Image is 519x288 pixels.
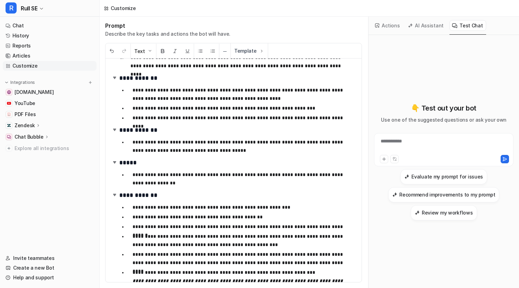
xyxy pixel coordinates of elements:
img: PDF Files [7,112,11,116]
a: Reports [3,41,97,51]
a: History [3,31,97,41]
img: Bold [160,48,165,54]
p: Active [34,9,47,16]
img: expand-arrow.svg [111,126,118,133]
button: Template [231,43,268,58]
div: [DATE] [6,130,133,139]
button: Review my workflowsReview my workflows [411,205,477,220]
div: Also, the scrolling of the chat could use a bit of improvement. At the moment, especially on mobi... [30,211,127,272]
img: Chat Bubble [7,135,11,139]
a: YouTubeYouTube [3,98,97,108]
a: Chat [3,21,97,30]
img: expand-arrow.svg [111,159,118,166]
button: Ordered List [207,44,219,59]
div: A third question and feedback on the chatbot. We've just gone live now for the Rull SE bot. Is th... [30,174,127,208]
a: Explore all integrations [3,143,97,153]
span: R [6,2,17,14]
img: Ordered List [210,48,216,54]
a: Invite teammates [3,253,97,263]
h1: Prompt [105,22,230,29]
div: That contact form has mostly worked though, it was just that this time it sent me somewhere else,... [25,82,133,124]
textarea: Message… [6,212,133,224]
span: Explore all integrations [15,143,94,154]
div: A third question and feedback on the chatbot.We've just gone live now for the Rull SE bot. Is the... [25,139,133,276]
img: Unordered List [198,48,203,54]
button: Bold [156,44,169,59]
img: www.rull.se [7,90,11,94]
p: Use one of the suggested questions or ask your own [381,116,507,123]
div: daniel.nordh@nordbutiker.se says… [6,82,133,130]
button: Start recording [44,227,49,233]
a: Create a new Bot [3,263,97,273]
img: Zendesk [7,123,11,128]
button: Test Chat [449,20,486,31]
div: Customize [111,5,136,12]
button: Evaluate my prompt for issuesEvaluate my prompt for issues [400,169,487,184]
img: Review my workflows [415,210,420,215]
button: AI Assistant [406,20,447,31]
button: Recommend improvements to my promptRecommend improvements to my prompt [388,187,499,202]
img: menu_add.svg [88,80,93,85]
button: Undo [106,44,118,59]
div: daniel.nordh@nordbutiker.se says… [6,139,133,285]
div: Close [121,3,134,15]
img: Evaluate my prompt for issues [404,174,409,179]
img: Redo [121,48,127,54]
h3: Review my workflows [422,209,473,216]
img: Underline [185,48,190,54]
button: Upload attachment [11,227,16,233]
span: [DOMAIN_NAME] [15,89,54,96]
a: Help and support [3,273,97,282]
a: www.rull.se[DOMAIN_NAME] [3,87,97,97]
img: explore all integrations [6,145,12,152]
button: Text [131,44,156,59]
button: Send a message… [119,224,130,235]
img: Undo [109,48,115,54]
button: Emoji picker [22,227,27,233]
span: PDF Files [15,111,36,118]
button: ─ [219,44,230,59]
p: Describe the key tasks and actions the bot will have. [105,30,230,37]
img: Template [259,48,264,54]
img: YouTube [7,101,11,105]
button: Unordered List [194,44,207,59]
p: 👇 Test out your bot [411,103,476,113]
button: Gif picker [33,227,38,233]
img: expand-arrow.svg [111,74,118,81]
button: Integrations [3,79,37,86]
span: YouTube [15,100,35,107]
div: It might even be in an old PDF manual or something. Trying to go over the sources for a reply can... [30,37,127,78]
button: Home [108,3,121,16]
button: Underline [181,44,194,59]
span: Rull SE [21,3,37,13]
a: PDF FilesPDF Files [3,110,97,119]
button: go back [4,3,18,16]
img: Italic [172,48,178,54]
a: Customize [3,61,97,71]
p: Chat Bubble [15,133,44,140]
img: expand-arrow.svg [111,191,118,198]
div: That contact form has mostly worked though, it was just that this time it sent me somewhere else,... [30,86,127,120]
img: Dropdown Down Arrow [147,48,153,54]
img: Recommend improvements to my prompt [392,192,397,197]
h1: eesel [34,3,48,9]
button: Redo [118,44,130,59]
p: Zendesk [15,122,35,129]
a: Articles [3,51,97,61]
img: Profile image for eesel [20,4,31,15]
h3: Evaluate my prompt for issues [411,173,483,180]
p: Integrations [10,80,35,85]
button: Italic [169,44,181,59]
img: expand menu [4,80,9,85]
button: Actions [373,20,403,31]
h3: Recommend improvements to my prompt [399,191,495,198]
